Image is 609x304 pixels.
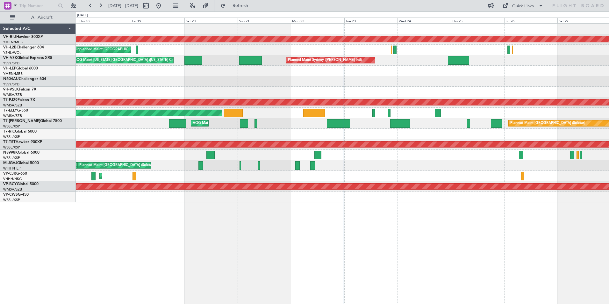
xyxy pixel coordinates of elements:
a: YMEN/MEB [3,40,23,45]
div: Quick Links [512,3,534,10]
a: T7-TSTHawker 900XP [3,140,42,144]
span: M-JGVJ [3,161,17,165]
div: [DATE] [77,13,88,18]
div: Planned Maint [GEOGRAPHIC_DATA] ([GEOGRAPHIC_DATA] Intl) [101,171,208,181]
span: Refresh [227,4,254,8]
a: VH-L2BChallenger 604 [3,46,44,49]
div: Sun 21 [238,18,291,23]
div: Fri 19 [131,18,184,23]
div: Planned Maint [GEOGRAPHIC_DATA] (Seletar) [510,119,585,128]
a: VP-CWSG-450 [3,193,29,197]
span: VH-LEP [3,67,16,70]
div: AOG Maint [GEOGRAPHIC_DATA] (Seletar) [193,119,263,128]
a: VH-VSKGlobal Express XRS [3,56,52,60]
a: WIHH/HLP [3,166,21,171]
a: WSSL/XSP [3,124,20,129]
span: T7-PJ29 [3,98,18,102]
span: 9H-VSLK [3,88,19,91]
a: 9H-VSLKFalcon 7X [3,88,36,91]
span: All Aircraft [17,15,67,20]
a: VP-CJRG-650 [3,172,27,176]
a: T7-PJ29Falcon 7X [3,98,35,102]
a: M-JGVJGlobal 5000 [3,161,39,165]
div: Tue 23 [344,18,398,23]
a: VH-RIUHawker 800XP [3,35,43,39]
span: VH-RIU [3,35,16,39]
a: YSSY/SYD [3,82,19,87]
div: Thu 18 [78,18,131,23]
div: Planned Maint [GEOGRAPHIC_DATA] (Seletar) [79,161,154,170]
div: Mon 22 [291,18,344,23]
input: Trip Number [19,1,56,11]
a: VHHH/HKG [3,177,22,181]
a: T7-[PERSON_NAME]Global 7500 [3,119,62,123]
span: VP-CJR [3,172,16,176]
a: T7-ELLYG-550 [3,109,28,112]
span: T7-TST [3,140,16,144]
div: Fri 26 [504,18,557,23]
a: YSHL/WOL [3,50,21,55]
a: WSSL/XSP [3,198,20,202]
span: T7-[PERSON_NAME] [3,119,40,123]
span: N8998K [3,151,18,155]
div: Thu 25 [451,18,504,23]
a: WMSA/SZB [3,92,22,97]
button: All Aircraft [7,12,69,23]
div: Wed 24 [398,18,451,23]
a: WSSL/XSP [3,145,20,150]
button: Refresh [218,1,256,11]
button: Quick Links [499,1,547,11]
a: VH-LEPGlobal 6000 [3,67,38,70]
div: Planned Maint Sydney ([PERSON_NAME] Intl) [288,55,362,65]
span: VP-CWS [3,193,18,197]
span: VP-BCY [3,182,17,186]
a: YSSY/SYD [3,61,19,66]
div: Unplanned Maint [GEOGRAPHIC_DATA] ([GEOGRAPHIC_DATA]) [75,45,180,54]
span: VH-L2B [3,46,17,49]
a: WMSA/SZB [3,103,22,108]
span: [DATE] - [DATE] [108,3,138,9]
a: T7-RICGlobal 6000 [3,130,37,134]
a: VP-BCYGlobal 5000 [3,182,39,186]
a: WSSL/XSP [3,156,20,160]
span: T7-RIC [3,130,15,134]
a: WSSL/XSP [3,134,20,139]
span: T7-ELLY [3,109,17,112]
a: YMEN/MEB [3,71,23,76]
div: Sat 20 [184,18,238,23]
a: WMSA/SZB [3,187,22,192]
span: N604AU [3,77,19,81]
a: WMSA/SZB [3,113,22,118]
a: N8998KGlobal 6000 [3,151,39,155]
span: VH-VSK [3,56,17,60]
div: AOG Maint [US_STATE][GEOGRAPHIC_DATA] ([US_STATE] City Intl) [74,55,183,65]
a: N604AUChallenger 604 [3,77,46,81]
